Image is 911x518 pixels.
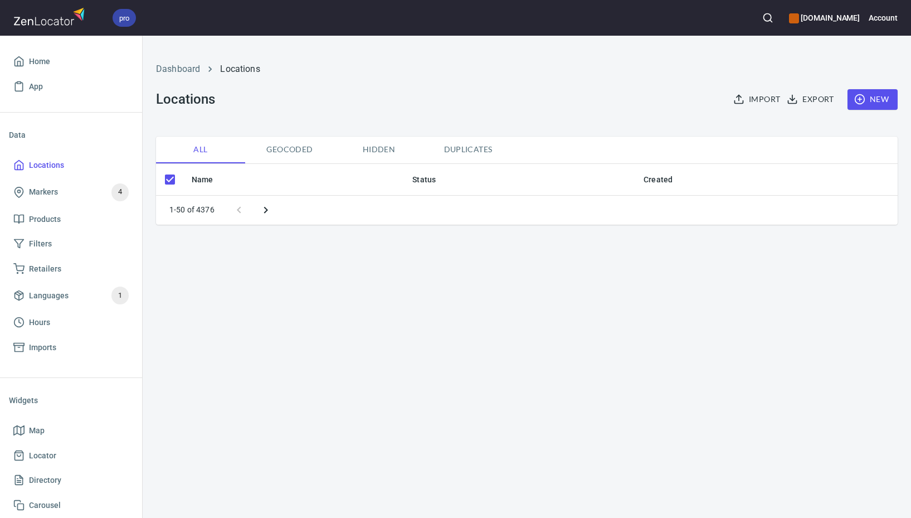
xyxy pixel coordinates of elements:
[9,493,133,518] a: Carousel
[9,122,133,148] li: Data
[29,498,61,512] span: Carousel
[163,143,238,157] span: All
[111,186,129,199] span: 4
[847,89,898,110] button: New
[735,93,780,106] span: Import
[9,310,133,335] a: Hours
[29,237,52,251] span: Filters
[9,207,133,232] a: Products
[220,64,260,74] a: Locations
[29,55,50,69] span: Home
[731,89,785,110] button: Import
[789,93,834,106] span: Export
[789,13,799,23] button: color-CE600E
[29,262,61,276] span: Retailers
[13,4,88,28] img: zenlocator
[9,468,133,493] a: Directory
[252,143,328,157] span: Geocoded
[9,281,133,310] a: Languages1
[9,178,133,207] a: Markers4
[113,12,136,24] span: pro
[29,158,64,172] span: Locations
[183,164,403,196] th: Name
[430,143,506,157] span: Duplicates
[169,204,215,215] p: 1-50 of 4376
[789,12,860,24] h6: [DOMAIN_NAME]
[29,185,58,199] span: Markers
[9,418,133,443] a: Map
[869,12,898,24] h6: Account
[9,443,133,468] a: Locator
[29,289,69,303] span: Languages
[403,164,635,196] th: Status
[785,89,838,110] button: Export
[156,91,215,107] h3: Locations
[9,335,133,360] a: Imports
[9,49,133,74] a: Home
[9,387,133,414] li: Widgets
[29,473,61,487] span: Directory
[341,143,417,157] span: Hidden
[29,449,56,463] span: Locator
[29,341,56,355] span: Imports
[856,93,889,106] span: New
[29,424,45,438] span: Map
[252,197,279,224] button: Next page
[29,316,50,330] span: Hours
[635,164,898,196] th: Created
[869,6,898,30] button: Account
[156,64,200,74] a: Dashboard
[789,6,860,30] div: Manage your apps
[9,74,133,99] a: App
[29,212,61,226] span: Products
[9,153,133,178] a: Locations
[29,80,43,94] span: App
[156,62,898,76] nav: breadcrumb
[9,231,133,256] a: Filters
[756,6,780,30] button: Search
[9,256,133,282] a: Retailers
[111,289,129,302] span: 1
[113,9,136,27] div: pro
